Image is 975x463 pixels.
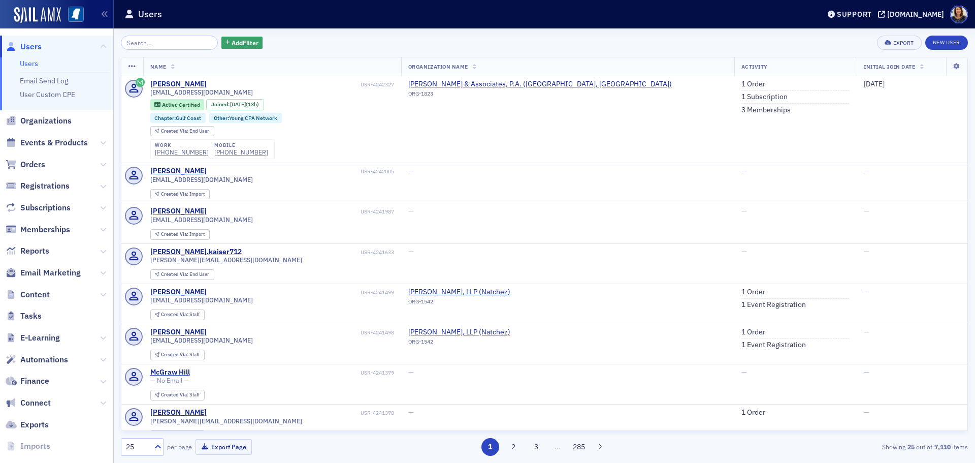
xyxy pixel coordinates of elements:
span: Created Via : [161,128,189,134]
a: User Custom CPE [20,90,75,99]
a: View Homepage [61,7,84,24]
a: Exports [6,419,49,430]
a: Organizations [6,115,72,127]
a: [PERSON_NAME] [150,288,207,297]
a: McGraw Hill [150,368,190,377]
span: Created Via : [161,311,189,318]
div: Other: [209,113,282,123]
span: Registrations [20,180,70,192]
div: Showing out of items [693,442,968,451]
span: Joined : [211,101,231,108]
button: Export Page [196,439,252,455]
span: … [550,442,565,451]
span: Subscriptions [20,202,71,213]
div: Created Via: Staff [150,390,205,400]
span: — [864,247,869,256]
div: USR-4242005 [208,168,394,175]
span: Certified [179,101,200,108]
div: Staff [161,392,200,398]
a: Tasks [6,311,42,322]
a: Automations [6,354,68,365]
span: Initial Join Date [864,63,915,70]
a: [PERSON_NAME], LLP (Natchez) [408,328,510,337]
div: Joined: 2025-08-15 00:00:00 [206,99,264,110]
a: [PHONE_NUMBER] [155,148,209,156]
input: Search… [121,36,218,50]
a: Email Marketing [6,267,81,279]
a: 3 Memberships [741,106,791,115]
span: [DATE] [864,79,885,88]
a: [PERSON_NAME] [150,328,207,337]
button: AddFilter [221,37,263,49]
span: — [408,367,414,377]
a: Orders [6,159,45,170]
a: 1 Order [741,80,765,89]
div: 25 [126,442,148,452]
span: [PERSON_NAME][EMAIL_ADDRESS][DOMAIN_NAME] [150,417,302,425]
span: E-Learning [20,332,60,344]
span: Created Via : [161,191,189,197]
div: [PHONE_NUMBER] [214,148,268,156]
div: ORG-1542 [408,338,510,349]
a: [PERSON_NAME] [150,167,207,176]
a: E-Learning [6,332,60,344]
div: work [155,142,209,148]
a: Chapter:Gulf Coast [154,115,201,121]
div: Created Via: Staff [150,350,205,360]
span: — [864,367,869,377]
span: Organizations [20,115,72,127]
span: Profile [950,6,968,23]
div: Created Via: Import [150,229,210,240]
div: Staff [161,312,200,318]
span: — [741,166,747,175]
h1: Users [138,8,162,20]
span: — [864,287,869,296]
span: Chapter : [154,114,176,121]
button: 2 [504,438,522,456]
div: Import [161,232,205,237]
span: Silas Simmons, LLP (Natchez) [408,288,510,297]
span: — [864,327,869,336]
div: (13h) [230,101,259,108]
div: Support [837,10,872,19]
span: Culumber, Harvey & Associates, P.A. (Gulfport, MS) [408,80,672,89]
a: [PERSON_NAME] [150,408,207,417]
strong: 25 [905,442,916,451]
div: Export [893,40,914,46]
button: 1 [481,438,499,456]
img: SailAMX [14,7,61,23]
div: [PERSON_NAME].kaiser712 [150,248,242,257]
span: Memberships [20,224,70,235]
a: 1 Order [741,288,765,297]
div: ORG-1542 [408,298,510,308]
a: Reports [6,245,49,257]
a: 1 Event Registration [741,341,806,350]
span: Imports [20,441,50,452]
span: [EMAIL_ADDRESS][DOMAIN_NAME] [150,216,253,224]
div: Created Via: End User [150,126,214,137]
div: Created Via: End User [150,269,214,280]
div: Chapter: [150,113,206,123]
span: Email Marketing [20,267,81,279]
a: 1 Order [741,408,765,417]
div: USR-4241379 [191,369,394,376]
a: Other:Young CPA Network [214,115,277,121]
div: ORG-1823 [408,90,672,101]
span: — [408,408,414,417]
a: Events & Products [6,137,88,148]
span: — [864,166,869,175]
div: [PERSON_NAME] [150,207,207,216]
button: [DOMAIN_NAME] [878,11,948,18]
span: [EMAIL_ADDRESS][DOMAIN_NAME] [150,88,253,96]
div: Created Via: Staff [150,310,205,320]
a: Subscriptions [6,202,71,213]
span: Reports [20,245,49,257]
img: SailAMX [68,7,84,22]
div: [PERSON_NAME] [150,80,207,89]
a: [PERSON_NAME], LLP (Natchez) [408,288,510,297]
strong: 7,110 [932,442,952,451]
